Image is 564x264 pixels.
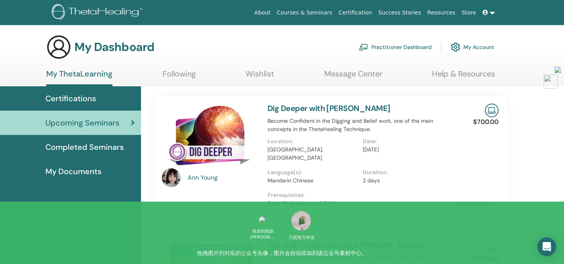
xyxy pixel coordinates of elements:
a: Message Center [324,69,382,84]
img: Dig Deeper [162,104,258,171]
p: [DATE] [363,146,453,154]
a: Following [163,69,196,84]
img: logo.png [52,4,145,22]
a: My Account [451,38,494,56]
a: Wishlist [246,69,274,84]
a: Practitioner Dashboard [359,38,432,56]
h3: My Dashboard [74,40,154,54]
a: Help & Resources [432,69,495,84]
p: Mandarin Chinese [268,177,358,185]
img: cog.svg [451,40,460,54]
a: Certification [335,5,375,20]
a: Dig Deeper with [PERSON_NAME] [268,103,390,113]
span: My Documents [45,166,101,177]
div: Open Intercom Messenger [537,237,556,256]
a: My ThetaLearning [46,69,112,86]
p: Become Confident in the Digging and Belief work, one of the main concepts in the ThetaHealing Tec... [268,117,458,133]
a: About [251,5,273,20]
img: Live Online Seminar [485,104,499,117]
p: Date : [363,137,453,146]
img: default.jpg [162,168,181,187]
span: Completed Seminars [45,141,124,153]
p: Prerequisites : [268,191,458,199]
span: Certifications [45,93,96,104]
img: chalkboard-teacher.svg [359,44,368,51]
a: Courses & Seminars [274,5,336,20]
p: [GEOGRAPHIC_DATA], [GEOGRAPHIC_DATA] [268,146,358,162]
span: Upcoming Seminars [45,117,119,129]
a: Resources [424,5,459,20]
a: Success Stories [375,5,424,20]
a: Ann Young [188,173,260,182]
p: Language(s) : [268,168,358,177]
p: Duration : [363,168,453,177]
a: Store [459,5,479,20]
p: Basic DNA, Advanced DNA [268,199,458,208]
p: 2 days [363,177,453,185]
p: $700.00 [473,117,499,127]
a: Event Page [458,198,499,210]
p: Location : [268,137,358,146]
img: generic-user-icon.jpg [46,35,71,60]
